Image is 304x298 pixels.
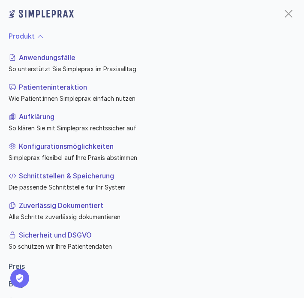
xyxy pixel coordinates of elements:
a: KonfigurationsmöglichkeitenSimpleprax flexibel auf Ihre Praxis abstimmen [9,138,295,166]
p: Wie Patient:innen Simpleprax einfach nutzen [9,94,292,103]
p: Zuverlässig Dokumentiert [19,200,292,211]
p: So klären Sie mit Simpleprax rechtssicher auf [9,123,292,132]
a: Produkt [9,32,35,40]
p: So unterstützt Sie Simpleprax im Praxisalltag [9,64,292,73]
p: Alle Schritte zuverlässig dokumentieren [9,212,292,221]
p: Aufklärung [19,111,292,122]
p: Die passende Schnittstelle für Ihr System [9,183,292,192]
p: Konfigurationsmöglichkeiten [19,141,292,151]
p: Patienteninteraktion [19,82,292,92]
a: AnwendungsfälleSo unterstützt Sie Simpleprax im Praxisalltag [9,49,295,77]
p: Schnittstellen & Speicherung [19,171,292,181]
p: Anwendungsfälle [19,52,292,63]
a: AufklärungSo klären Sie mit Simpleprax rechtssicher auf [9,108,295,136]
a: Sicherheit und DSGVOSo schützen wir Ihre Patientendaten [9,226,295,254]
a: Preis [9,262,25,271]
a: Blog [9,280,24,288]
p: Simpleprax flexibel auf Ihre Praxis abstimmen [9,153,292,162]
a: Schnittstellen & SpeicherungDie passende Schnittstelle für Ihr System [9,167,295,195]
a: Zuverlässig DokumentiertAlle Schritte zuverlässig dokumentieren [9,197,295,225]
p: Sicherheit und DSGVO [19,230,292,240]
p: So schützen wir Ihre Patientendaten [9,242,292,251]
a: PatienteninteraktionWie Patient:innen Simpleprax einfach nutzen [9,78,295,106]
